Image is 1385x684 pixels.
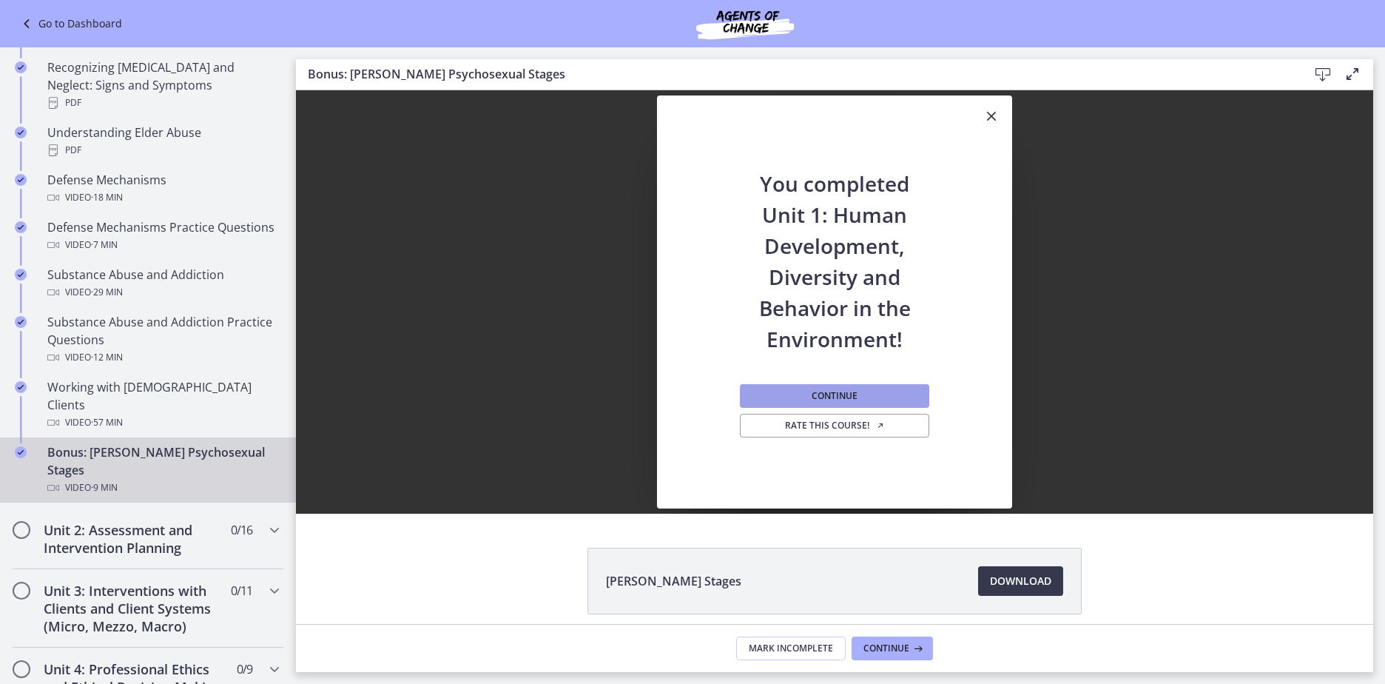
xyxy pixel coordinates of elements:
[231,582,252,600] span: 0 / 11
[47,141,278,159] div: PDF
[656,6,834,41] img: Agents of Change
[737,138,932,355] h2: You completed Unit 1: Human Development, Diversity and Behavior in the Environment!
[91,479,118,497] span: · 9 min
[47,124,278,159] div: Understanding Elder Abuse
[15,269,27,281] i: Completed
[47,218,278,254] div: Defense Mechanisms Practice Questions
[47,284,278,301] div: Video
[91,189,123,207] span: · 18 min
[15,381,27,393] i: Completed
[47,58,278,112] div: Recognizing [MEDICAL_DATA] and Neglect: Signs and Symptoms
[47,189,278,207] div: Video
[91,284,123,301] span: · 29 min
[47,266,278,301] div: Substance Abuse and Addiction
[44,582,224,635] h2: Unit 3: Interventions with Clients and Client Systems (Micro, Mezzo, Macro)
[15,127,27,138] i: Completed
[15,61,27,73] i: Completed
[749,643,833,654] span: Mark Incomplete
[863,643,909,654] span: Continue
[91,349,123,366] span: · 12 min
[978,566,1063,596] a: Download
[812,390,857,402] span: Continue
[47,171,278,207] div: Defense Mechanisms
[18,15,122,33] a: Go to Dashboard
[47,479,278,497] div: Video
[852,637,933,660] button: Continue
[785,420,885,432] span: Rate this course!
[47,443,278,497] div: Bonus: [PERSON_NAME] Psychosexual Stages
[15,221,27,233] i: Completed
[606,572,741,590] span: [PERSON_NAME] Stages
[740,414,929,437] a: Rate this course! Opens in a new window
[740,384,929,408] button: Continue
[47,94,278,112] div: PDF
[47,414,278,432] div: Video
[736,637,846,660] button: Mark Incomplete
[876,421,885,430] i: Opens in a new window
[231,521,252,539] span: 0 / 16
[47,378,278,432] div: Working with [DEMOGRAPHIC_DATA] Clients
[971,95,1012,138] button: Close
[15,316,27,328] i: Completed
[47,349,278,366] div: Video
[47,313,278,366] div: Substance Abuse and Addiction Practice Questions
[15,446,27,458] i: Completed
[15,174,27,186] i: Completed
[308,65,1284,83] h3: Bonus: [PERSON_NAME] Psychosexual Stages
[91,236,118,254] span: · 7 min
[990,572,1051,590] span: Download
[237,660,252,678] span: 0 / 9
[47,236,278,254] div: Video
[91,414,123,432] span: · 57 min
[44,521,224,557] h2: Unit 2: Assessment and Intervention Planning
